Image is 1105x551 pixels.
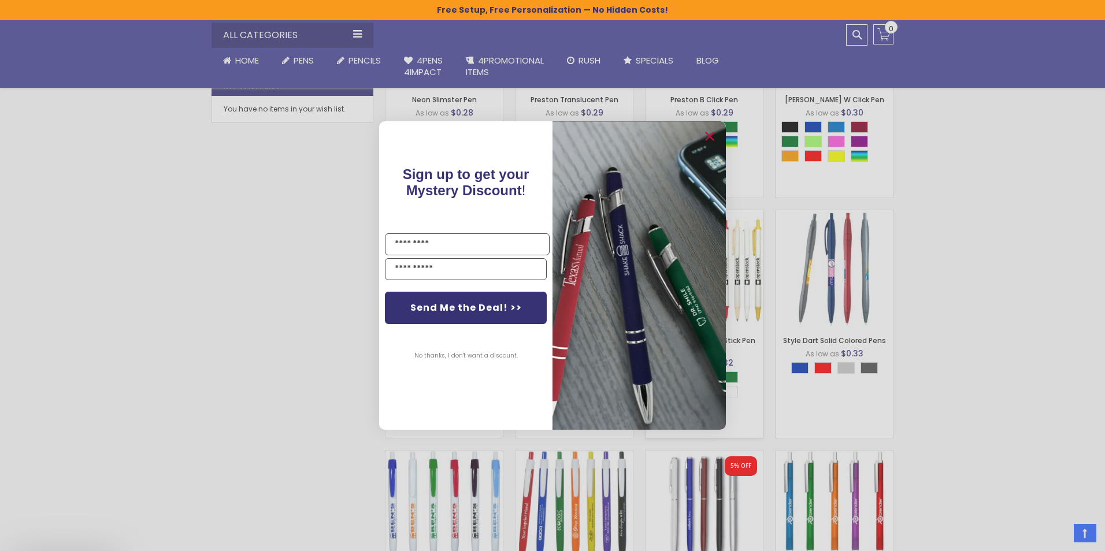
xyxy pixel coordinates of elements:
button: Close dialog [700,127,719,146]
span: Sign up to get your Mystery Discount [403,166,529,198]
button: No thanks, I don't want a discount. [409,341,524,370]
button: Send Me the Deal! >> [385,292,547,324]
span: ! [403,166,529,198]
img: pop-up-image [552,121,726,429]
